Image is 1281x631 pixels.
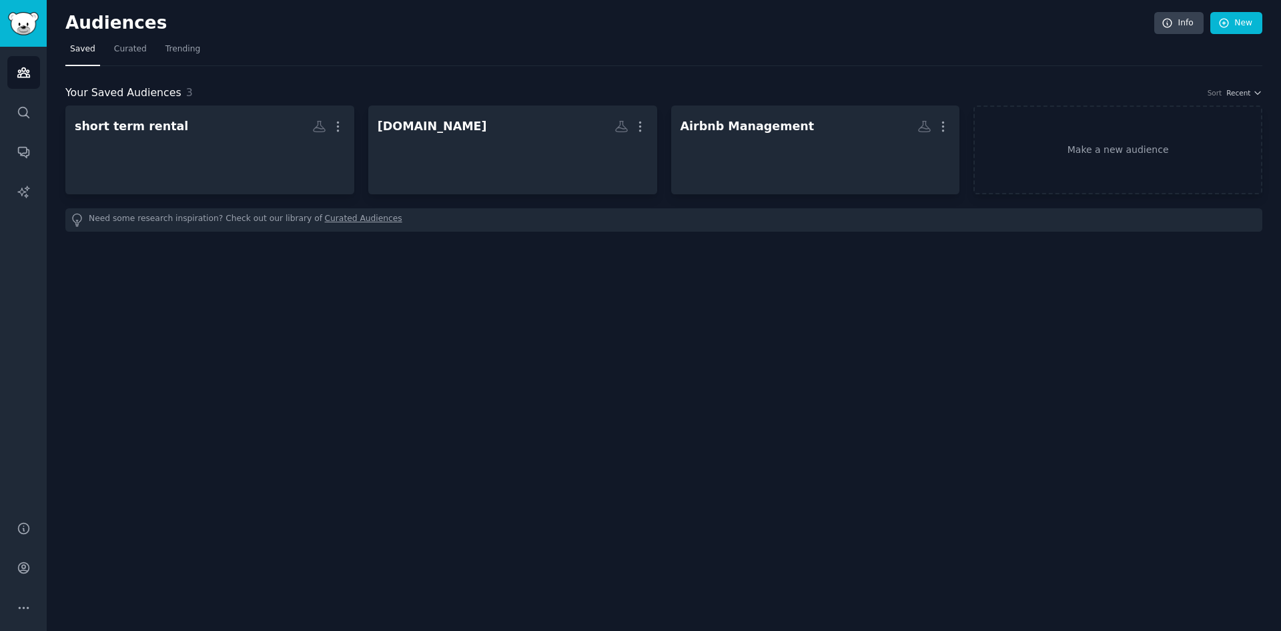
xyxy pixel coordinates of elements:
[1210,12,1262,35] a: New
[368,106,657,194] a: [DOMAIN_NAME]
[65,39,100,66] a: Saved
[325,213,402,227] a: Curated Audiences
[109,39,151,66] a: Curated
[70,43,95,55] span: Saved
[973,106,1262,194] a: Make a new audience
[1226,88,1250,97] span: Recent
[8,12,39,35] img: GummySearch logo
[671,106,960,194] a: Airbnb Management
[65,208,1262,232] div: Need some research inspiration? Check out our library of
[75,118,188,135] div: short term rental
[114,43,147,55] span: Curated
[681,118,815,135] div: Airbnb Management
[165,43,200,55] span: Trending
[378,118,487,135] div: [DOMAIN_NAME]
[65,85,181,101] span: Your Saved Audiences
[1154,12,1204,35] a: Info
[65,106,354,194] a: short term rental
[65,13,1154,34] h2: Audiences
[161,39,205,66] a: Trending
[1208,88,1222,97] div: Sort
[186,86,193,99] span: 3
[1226,88,1262,97] button: Recent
